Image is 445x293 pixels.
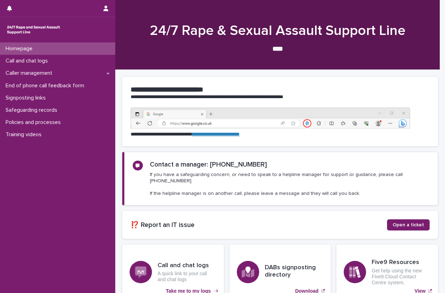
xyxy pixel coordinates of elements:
[372,268,431,285] p: Get help using the new Five9 Cloud Contact Centre system.
[122,22,433,39] h1: 24/7 Rape & Sexual Assault Support Line
[131,108,410,129] img: https%3A%2F%2Fcdn.document360.io%2F0deca9d6-0dac-4e56-9e8f-8d9979bfce0e%2FImages%2FDocumentation%...
[3,131,47,138] p: Training videos
[3,58,53,64] p: Call and chat logs
[150,171,429,197] p: If you have a safeguarding concern, or need to speak to a helpline manager for support or guidanc...
[3,82,90,89] p: End of phone call feedback form
[131,221,387,229] h2: ⁉️ Report an IT issue
[150,161,267,169] h2: Contact a manager: [PHONE_NUMBER]
[393,222,424,227] span: Open a ticket
[158,262,217,270] h3: Call and chat logs
[372,259,431,266] h3: Five9 Resources
[3,95,51,101] p: Signposting links
[3,107,63,113] p: Safeguarding records
[387,219,430,230] a: Open a ticket
[3,119,66,126] p: Policies and processes
[158,271,217,283] p: A quick link to your call and chat logs
[265,264,324,279] h3: DABs signposting directory
[3,70,58,76] p: Caller management
[6,23,61,37] img: rhQMoQhaT3yELyF149Cw
[3,45,38,52] p: Homepage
